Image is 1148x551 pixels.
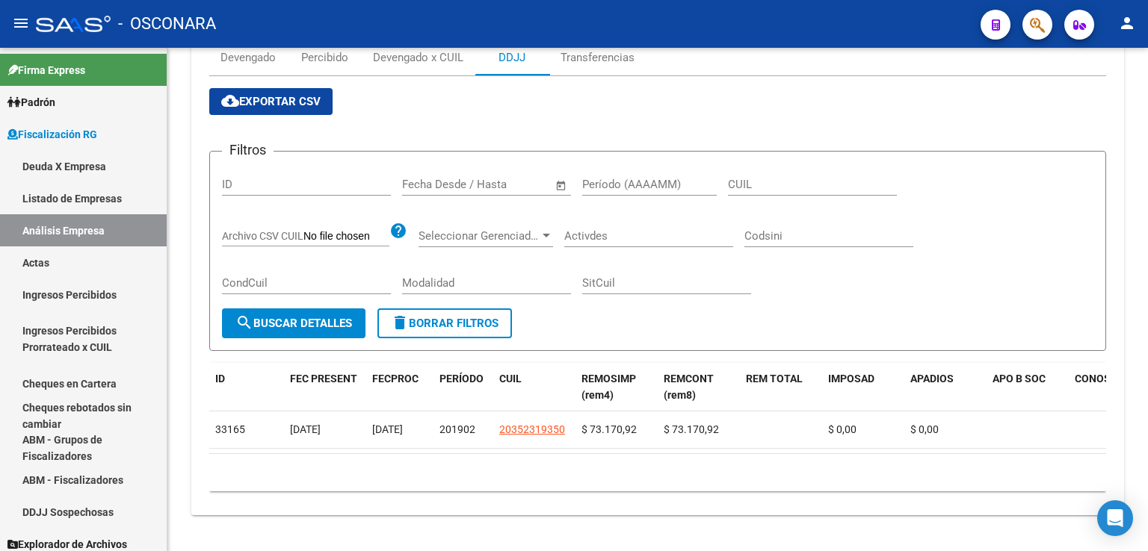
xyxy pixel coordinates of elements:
[222,308,365,338] button: Buscar Detalles
[499,373,522,385] span: CUIL
[215,373,225,385] span: ID
[993,373,1046,385] span: APO B SOC
[822,363,904,412] datatable-header-cell: IMPOSAD
[377,308,512,338] button: Borrar Filtros
[389,222,407,240] mat-icon: help
[209,363,284,412] datatable-header-cell: ID
[221,92,239,110] mat-icon: cloud_download
[118,7,216,40] span: - OSCONARA
[439,423,475,435] span: 201902
[910,423,939,435] span: $ 0,00
[12,14,30,32] mat-icon: menu
[284,363,366,412] datatable-header-cell: FEC PRESENT
[553,177,570,194] button: Open calendar
[290,423,321,435] span: [DATE]
[910,373,954,385] span: APADIOS
[740,363,822,412] datatable-header-cell: REM TOTAL
[664,423,719,435] span: $ 73.170,92
[235,317,352,330] span: Buscar Detalles
[222,140,274,161] h3: Filtros
[391,317,499,330] span: Borrar Filtros
[499,49,525,66] div: DDJJ
[419,229,540,243] span: Seleccionar Gerenciador
[658,363,740,412] datatable-header-cell: REMCONT (rem8)
[7,126,97,143] span: Fiscalización RG
[828,373,874,385] span: IMPOSAD
[215,423,245,435] span: 33165
[581,373,636,402] span: REMOSIMP (rem4)
[1118,14,1136,32] mat-icon: person
[746,373,803,385] span: REM TOTAL
[221,95,321,108] span: Exportar CSV
[828,423,857,435] span: $ 0,00
[290,373,357,385] span: FEC PRESENT
[664,373,714,402] span: REMCONT (rem8)
[220,49,276,66] div: Devengado
[464,178,537,191] input: End date
[301,49,348,66] div: Percibido
[235,314,253,331] mat-icon: search
[581,423,637,435] span: $ 73.170,92
[433,363,493,412] datatable-header-cell: PERÍODO
[373,49,463,66] div: Devengado x CUIL
[391,314,409,331] mat-icon: delete
[987,363,1069,412] datatable-header-cell: APO B SOC
[209,88,333,115] button: Exportar CSV
[7,62,85,78] span: Firma Express
[493,363,575,412] datatable-header-cell: CUIL
[575,363,658,412] datatable-header-cell: REMOSIMP (rem4)
[402,178,451,191] input: Start date
[561,49,635,66] div: Transferencias
[904,363,987,412] datatable-header-cell: APADIOS
[372,373,419,385] span: FECPROC
[499,423,565,435] span: 20352319350
[222,230,303,242] span: Archivo CSV CUIL
[366,363,433,412] datatable-header-cell: FECPROC
[1075,373,1111,385] span: CONOS
[372,423,403,435] span: [DATE]
[1097,500,1133,536] div: Open Intercom Messenger
[7,94,55,110] span: Padrón
[303,230,389,243] input: Archivo CSV CUIL
[439,373,484,385] span: PERÍODO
